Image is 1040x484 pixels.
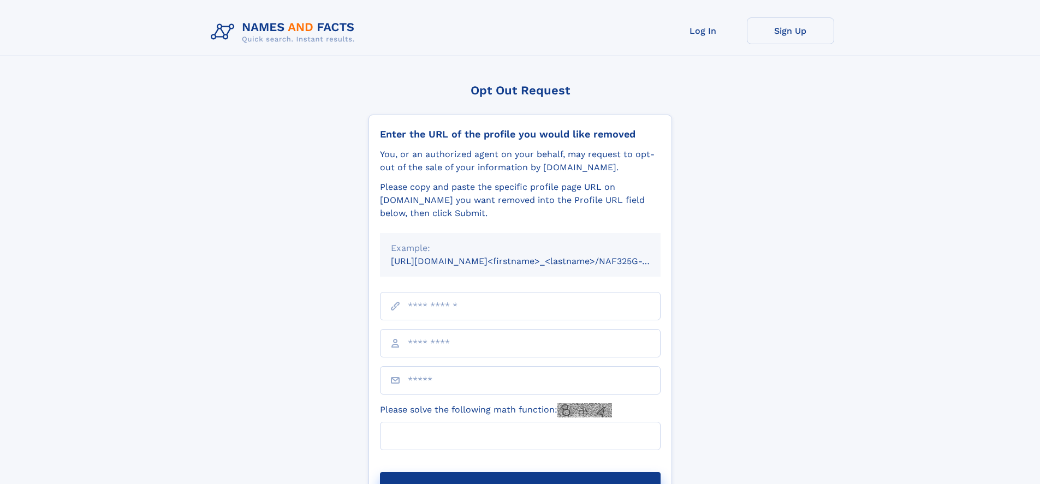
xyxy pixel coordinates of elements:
[380,181,661,220] div: Please copy and paste the specific profile page URL on [DOMAIN_NAME] you want removed into the Pr...
[380,128,661,140] div: Enter the URL of the profile you would like removed
[380,148,661,174] div: You, or an authorized agent on your behalf, may request to opt-out of the sale of your informatio...
[747,17,834,44] a: Sign Up
[206,17,364,47] img: Logo Names and Facts
[391,256,681,266] small: [URL][DOMAIN_NAME]<firstname>_<lastname>/NAF325G-xxxxxxxx
[391,242,650,255] div: Example:
[380,403,612,417] label: Please solve the following math function:
[369,83,672,97] div: Opt Out Request
[659,17,747,44] a: Log In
